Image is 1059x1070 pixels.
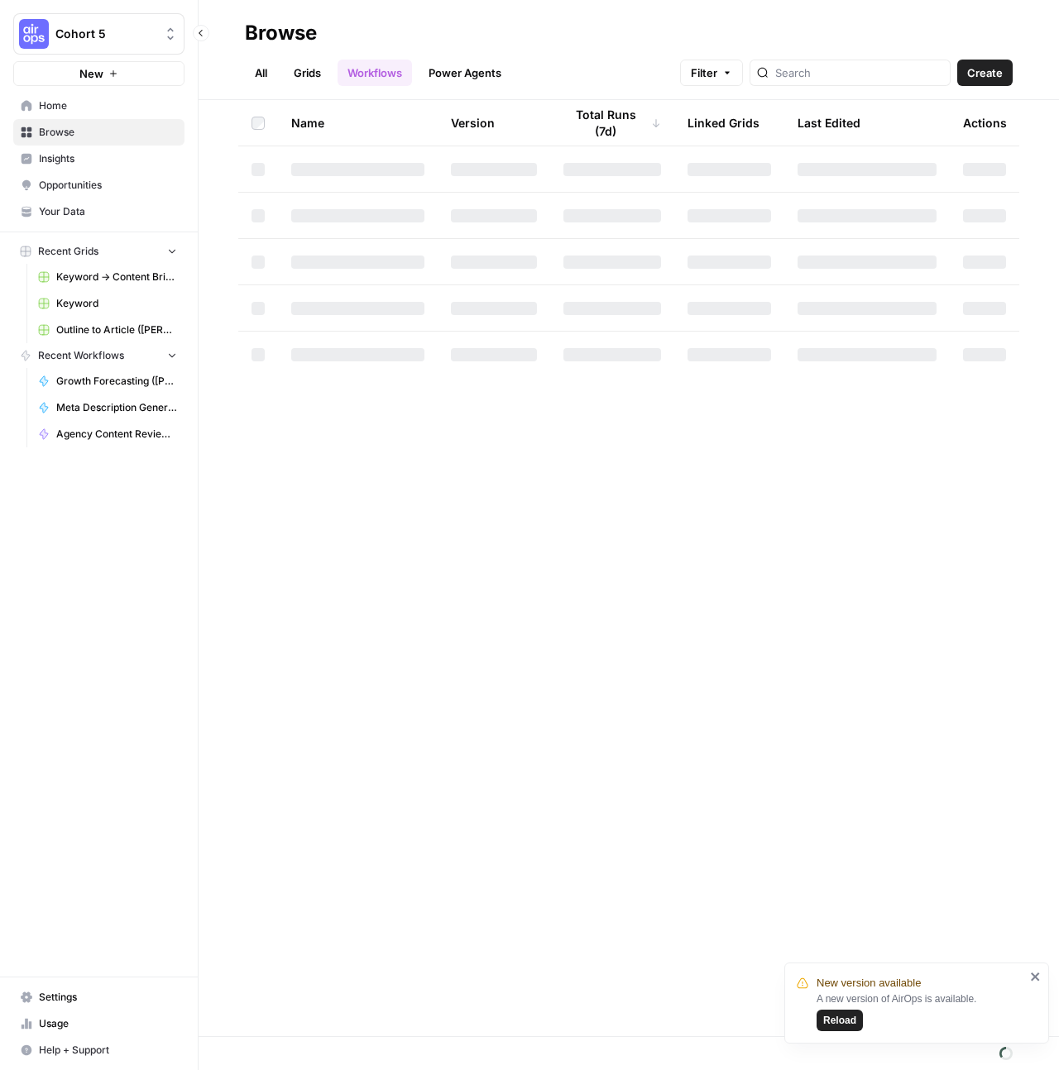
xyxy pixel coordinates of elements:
a: Keyword -> Content Brief -> Article ([PERSON_NAME]) [31,264,184,290]
span: Settings [39,990,177,1005]
div: Name [291,100,424,146]
span: Agency Content Review 1 ([PERSON_NAME]) [56,427,177,442]
input: Search [775,64,943,81]
button: Reload [817,1010,863,1031]
span: Keyword -> Content Brief -> Article ([PERSON_NAME]) [56,270,177,284]
span: Your Data [39,204,177,219]
a: Browse [13,119,184,146]
span: Home [39,98,177,113]
span: Usage [39,1016,177,1031]
div: Linked Grids [688,100,760,146]
span: Meta Description Generator ([PERSON_NAME]) [56,400,177,415]
a: Insights [13,146,184,172]
a: Your Data [13,198,184,225]
button: Recent Grids [13,239,184,264]
span: Recent Grids [38,244,98,259]
a: Opportunities [13,172,184,198]
span: Insights [39,151,177,166]
a: All [245,60,277,86]
a: Grids [284,60,331,86]
button: close [1030,970,1042,983]
a: Home [13,93,184,119]
img: Cohort 5 Logo [19,19,49,49]
div: Browse [245,20,317,46]
a: Workflows [338,60,412,86]
span: Growth Forecasting ([PERSON_NAME]) [56,374,177,389]
span: Cohort 5 [55,26,156,42]
span: Browse [39,125,177,140]
span: Keyword [56,296,177,311]
button: Help + Support [13,1037,184,1063]
a: Power Agents [419,60,511,86]
a: Meta Description Generator ([PERSON_NAME]) [31,394,184,421]
button: Recent Workflows [13,343,184,368]
a: Agency Content Review 1 ([PERSON_NAME]) [31,421,184,447]
div: Last Edited [798,100,860,146]
div: Actions [963,100,1007,146]
div: A new version of AirOps is available. [817,991,1025,1031]
button: Filter [680,60,743,86]
span: Recent Workflows [38,348,124,363]
button: Workspace: Cohort 5 [13,13,184,55]
a: Outline to Article ([PERSON_NAME]) [31,317,184,343]
span: Filter [691,64,717,81]
span: Help + Support [39,1043,177,1058]
span: Outline to Article ([PERSON_NAME]) [56,322,177,337]
span: Reload [823,1013,856,1028]
a: Growth Forecasting ([PERSON_NAME]) [31,368,184,394]
span: New version available [817,975,921,991]
button: Create [957,60,1013,86]
a: Keyword [31,290,184,317]
span: New [79,65,103,82]
a: Settings [13,984,184,1010]
button: New [13,61,184,86]
a: Usage [13,1010,184,1037]
div: Total Runs (7d) [563,100,661,146]
div: Version [451,100,495,146]
span: Opportunities [39,178,177,193]
span: Create [967,64,1003,81]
